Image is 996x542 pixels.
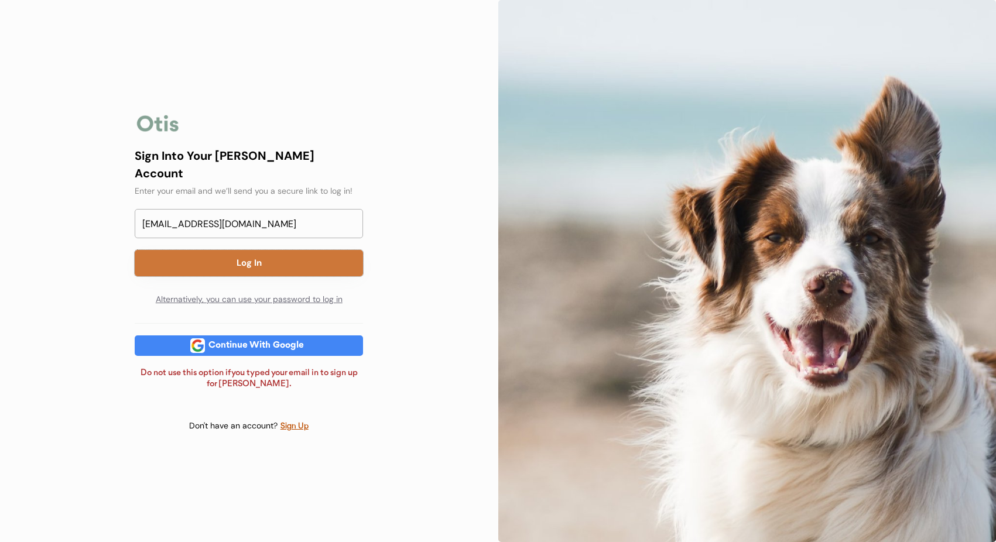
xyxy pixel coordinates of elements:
[189,420,280,432] div: Don't have an account?
[135,288,363,311] div: Alternatively, you can use your password to log in
[135,209,363,238] input: Email Address
[280,420,309,433] div: Sign Up
[135,147,363,182] div: Sign Into Your [PERSON_NAME] Account
[205,341,307,350] div: Continue With Google
[135,185,363,197] div: Enter your email and we’ll send you a secure link to log in!
[135,368,363,390] div: Do not use this option if you typed your email in to sign up for [PERSON_NAME].
[135,250,363,276] button: Log In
